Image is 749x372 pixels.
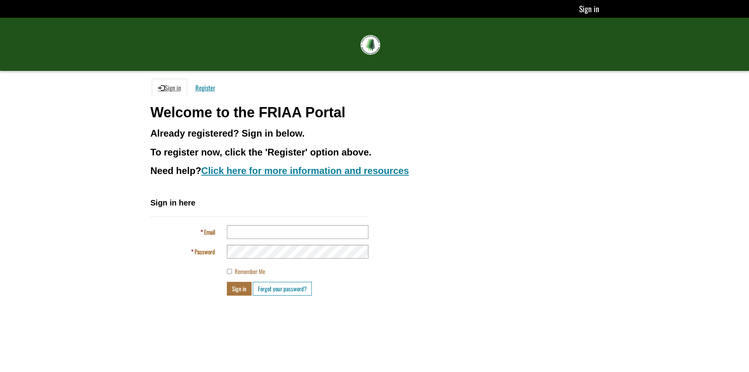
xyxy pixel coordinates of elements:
span: Sign in here [151,198,195,207]
input: Remember Me [227,269,232,274]
span: Email [204,228,215,236]
h3: Need help? [151,166,599,176]
a: Click here for more information and resources [201,165,409,176]
span: Password [195,247,215,256]
a: Sign in [152,79,187,97]
img: FRIAA Submissions Portal [361,35,380,55]
h1: Welcome to the FRIAA Portal [151,105,599,120]
a: Sign in [579,3,599,15]
a: Forgot your password? [253,282,312,296]
button: Sign in [227,282,252,296]
span: Remember Me [235,267,265,276]
a: Register [189,79,221,97]
h3: To register now, click the 'Register' option above. [151,147,599,157]
h3: Already registered? Sign in below. [151,128,599,139]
